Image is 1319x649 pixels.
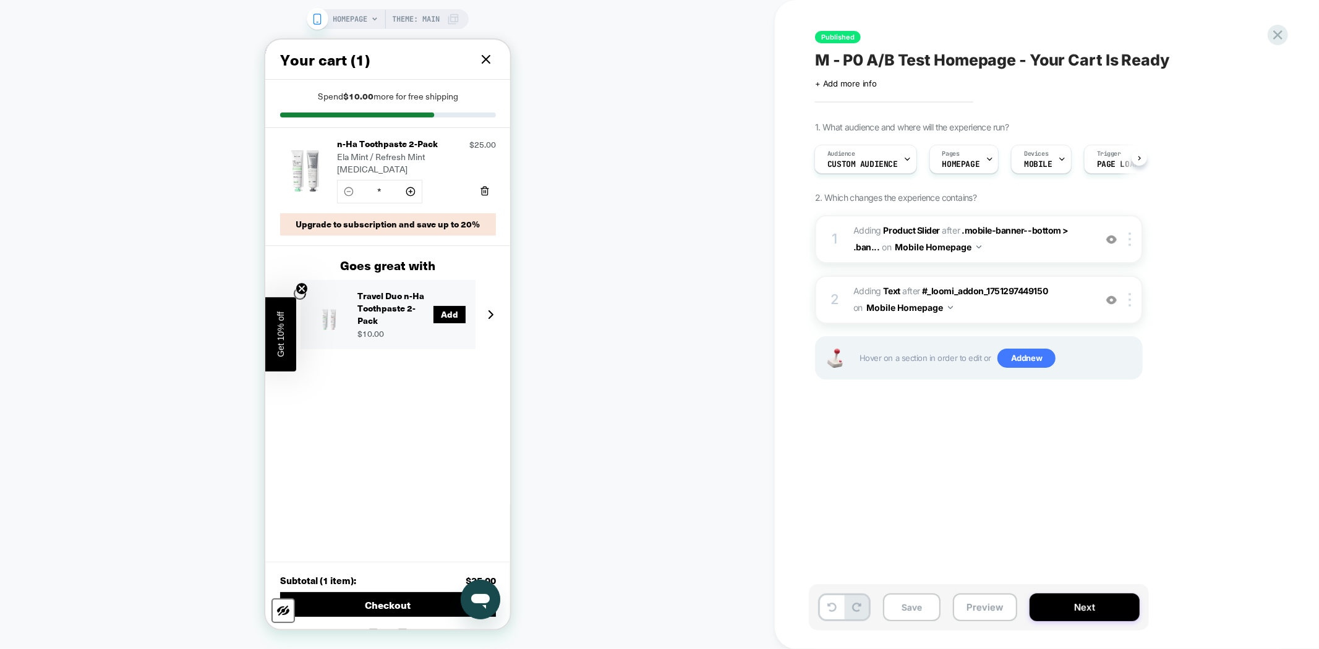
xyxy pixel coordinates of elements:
span: Hover on a section in order to edit or [860,349,1135,368]
span: on [853,300,863,315]
button: Color Scheme [6,559,30,583]
span: MOBILE [1024,160,1052,169]
img: close [1129,293,1131,307]
span: 1. What audience and where will the experience run? [815,122,1009,132]
b: Text [884,286,900,296]
span: 2. Which changes the experience contains? [815,192,976,203]
img: crossed eye [1106,234,1117,245]
span: + Add more info [815,78,877,88]
iframe: Button to launch messaging window [195,540,235,580]
span: on [882,239,891,255]
span: Get 10% off [11,272,20,318]
span: Page Load [1097,160,1139,169]
span: .mobile-banner--bottom > .ban... [853,225,1069,252]
img: crossed eye [1106,295,1117,305]
span: AFTER [902,286,920,296]
span: HOMEPAGE [942,160,980,169]
img: Joystick [822,349,847,368]
button: Close teaser [28,248,41,260]
span: Adding [853,225,940,235]
button: Save [883,593,941,621]
img: down arrow [948,306,953,309]
span: Devices [1024,150,1048,158]
button: Preview [953,593,1017,621]
span: Theme: MAIN [393,9,440,29]
span: M - P0 A/B Test Homepage - Your Cart Is Ready [815,51,1169,69]
img: down arrow [976,245,981,248]
span: Published [815,31,861,43]
span: Adding [853,286,900,296]
span: AFTER [942,225,960,235]
span: #_loomi_addon_1751297449150 [922,286,1048,296]
b: Product Slider [884,225,940,235]
span: HOMEPAGE [333,9,368,29]
div: 2 [829,287,841,312]
button: Next [1030,593,1140,621]
span: Pages [942,150,960,158]
img: close [1129,232,1131,246]
div: 1 [829,227,841,252]
span: Audience [827,150,855,158]
button: Mobile Homepage [895,238,981,256]
span: Add new [997,349,1056,368]
span: Custom Audience [827,160,898,169]
span: Trigger [1097,150,1121,158]
button: Mobile Homepage [866,299,953,316]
